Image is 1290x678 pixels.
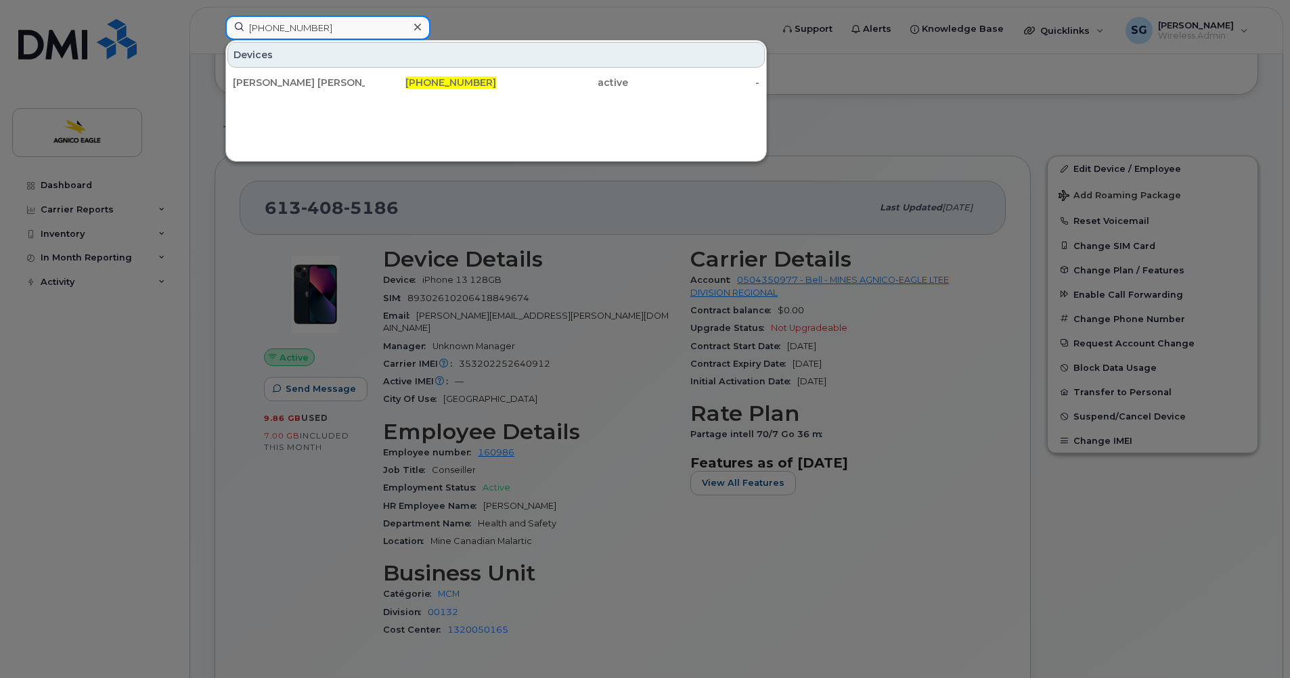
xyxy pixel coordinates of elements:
input: Find something... [225,16,430,40]
div: [PERSON_NAME] [PERSON_NAME] [233,76,365,89]
div: active [496,76,628,89]
div: - [628,76,760,89]
div: Devices [227,42,765,68]
span: [PHONE_NUMBER] [405,76,496,89]
a: [PERSON_NAME] [PERSON_NAME][PHONE_NUMBER]active- [227,70,765,95]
